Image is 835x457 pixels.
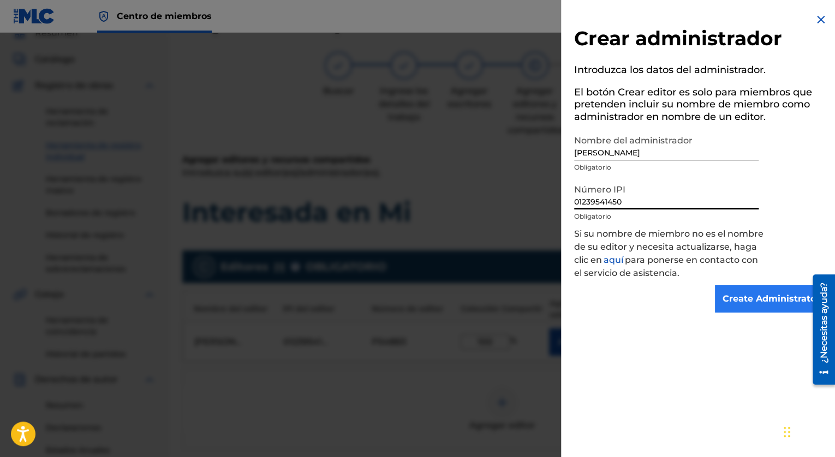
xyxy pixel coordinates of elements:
h2: Crear administrador [574,26,827,54]
img: Logotipo de MLC [13,8,55,24]
iframe: Resource Center [804,271,835,389]
p: Obligatorio [574,163,759,172]
img: Máximo titular de derechos [97,10,110,23]
h5: El botón Crear editor es solo para miembros que pretenden incluir su nombre de miembro como admin... [574,83,827,130]
h5: Introduzca los datos del administrador. [574,61,827,83]
input: Create Administrator [715,285,827,312]
font: aquí [604,255,623,265]
span: Centro de miembros [117,10,212,22]
font: para ponerse en contacto con el servicio de asistencia. [574,255,758,278]
font: Si su nombre de miembro no es el nombre de su editor y necesita actualizarse, haga clic en [574,229,764,265]
a: aquí [604,256,625,264]
iframe: Chat Widget [780,405,835,457]
p: Obligatorio [574,212,759,221]
div: Drag [784,416,790,448]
